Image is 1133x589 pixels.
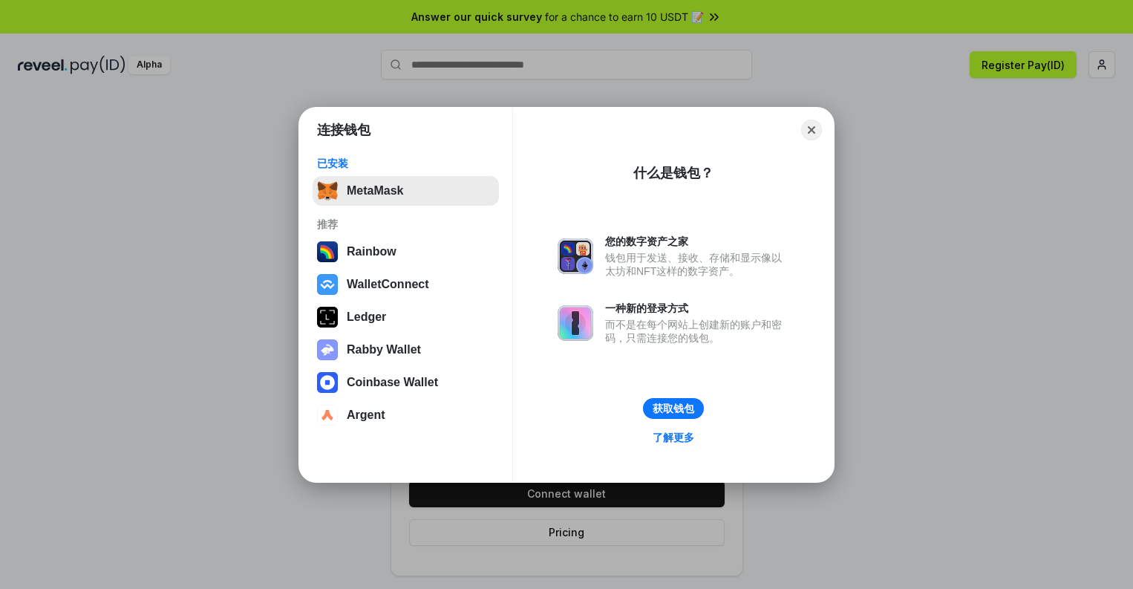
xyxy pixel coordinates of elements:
img: svg+xml,%3Csvg%20xmlns%3D%22http%3A%2F%2Fwww.w3.org%2F2000%2Fsvg%22%20width%3D%2228%22%20height%3... [317,307,338,328]
button: Rainbow [313,237,499,267]
img: svg+xml,%3Csvg%20xmlns%3D%22http%3A%2F%2Fwww.w3.org%2F2000%2Fsvg%22%20fill%3D%22none%22%20viewBox... [558,238,593,274]
div: 了解更多 [653,431,694,444]
button: Ledger [313,302,499,332]
div: 推荐 [317,218,494,231]
div: MetaMask [347,184,403,198]
button: Rabby Wallet [313,335,499,365]
img: svg+xml,%3Csvg%20width%3D%2228%22%20height%3D%2228%22%20viewBox%3D%220%200%2028%2028%22%20fill%3D... [317,274,338,295]
div: Ledger [347,310,386,324]
div: Rabby Wallet [347,343,421,357]
div: 已安装 [317,157,494,170]
a: 了解更多 [644,428,703,447]
button: Coinbase Wallet [313,368,499,397]
img: svg+xml,%3Csvg%20width%3D%2228%22%20height%3D%2228%22%20viewBox%3D%220%200%2028%2028%22%20fill%3D... [317,405,338,426]
h1: 连接钱包 [317,121,370,139]
div: 而不是在每个网站上创建新的账户和密码，只需连接您的钱包。 [605,318,789,345]
div: Coinbase Wallet [347,376,438,389]
div: Argent [347,409,385,422]
div: 钱包用于发送、接收、存储和显示像以太坊和NFT这样的数字资产。 [605,251,789,278]
img: svg+xml,%3Csvg%20xmlns%3D%22http%3A%2F%2Fwww.w3.org%2F2000%2Fsvg%22%20fill%3D%22none%22%20viewBox... [317,339,338,360]
button: Close [801,120,822,140]
div: Rainbow [347,245,396,258]
button: WalletConnect [313,270,499,299]
div: 一种新的登录方式 [605,302,789,315]
button: 获取钱包 [643,398,704,419]
img: svg+xml,%3Csvg%20fill%3D%22none%22%20height%3D%2233%22%20viewBox%3D%220%200%2035%2033%22%20width%... [317,180,338,201]
img: svg+xml,%3Csvg%20width%3D%22120%22%20height%3D%22120%22%20viewBox%3D%220%200%20120%20120%22%20fil... [317,241,338,262]
div: 什么是钱包？ [633,164,714,182]
button: MetaMask [313,176,499,206]
img: svg+xml,%3Csvg%20xmlns%3D%22http%3A%2F%2Fwww.w3.org%2F2000%2Fsvg%22%20fill%3D%22none%22%20viewBox... [558,305,593,341]
img: svg+xml,%3Csvg%20width%3D%2228%22%20height%3D%2228%22%20viewBox%3D%220%200%2028%2028%22%20fill%3D... [317,372,338,393]
div: 您的数字资产之家 [605,235,789,248]
div: WalletConnect [347,278,429,291]
div: 获取钱包 [653,402,694,415]
button: Argent [313,400,499,430]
